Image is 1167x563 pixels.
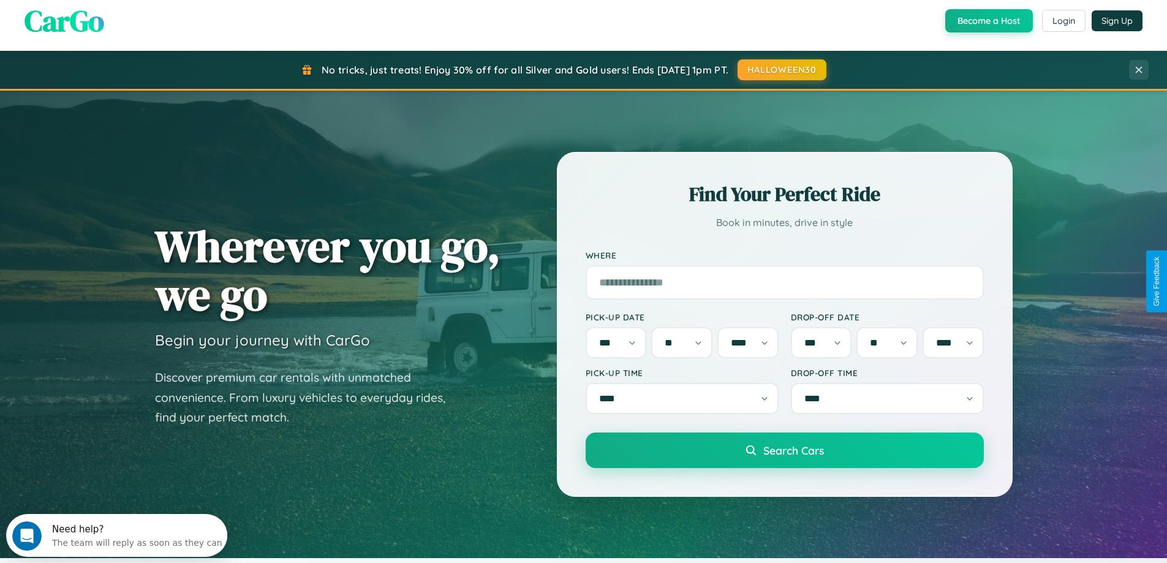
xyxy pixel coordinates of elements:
[5,5,228,39] div: Open Intercom Messenger
[586,250,984,260] label: Where
[6,514,227,557] iframe: Intercom live chat discovery launcher
[322,64,728,76] span: No tricks, just treats! Enjoy 30% off for all Silver and Gold users! Ends [DATE] 1pm PT.
[155,222,500,319] h1: Wherever you go, we go
[12,521,42,551] iframe: Intercom live chat
[586,214,984,232] p: Book in minutes, drive in style
[945,9,1033,32] button: Become a Host
[25,1,104,41] span: CarGo
[1092,10,1142,31] button: Sign Up
[155,368,461,428] p: Discover premium car rentals with unmatched convenience. From luxury vehicles to everyday rides, ...
[791,312,984,322] label: Drop-off Date
[763,444,824,457] span: Search Cars
[46,10,216,20] div: Need help?
[155,331,370,349] h3: Begin your journey with CarGo
[791,368,984,378] label: Drop-off Time
[1152,257,1161,306] div: Give Feedback
[586,368,779,378] label: Pick-up Time
[586,433,984,468] button: Search Cars
[586,181,984,208] h2: Find Your Perfect Ride
[738,59,826,80] button: HALLOWEEN30
[46,20,216,33] div: The team will reply as soon as they can
[586,312,779,322] label: Pick-up Date
[1042,10,1086,32] button: Login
